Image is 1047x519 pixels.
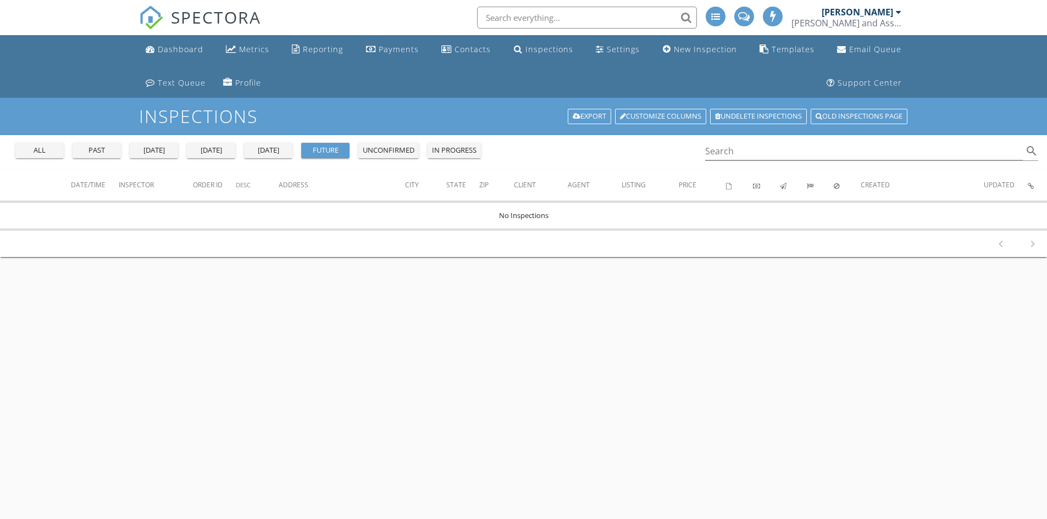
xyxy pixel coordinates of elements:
div: [DATE] [248,145,288,156]
th: Zip: Not sorted. [479,170,514,201]
a: Text Queue [141,73,210,93]
div: New Inspection [674,44,737,54]
a: Support Center [822,73,906,93]
div: Templates [772,44,815,54]
div: Metrics [239,44,269,54]
th: Inspection Details: Not sorted. [1028,170,1047,201]
div: all [20,145,59,156]
h1: Inspections [139,107,908,126]
a: Templates [755,40,819,60]
button: [DATE] [187,143,235,158]
th: Desc: Not sorted. [236,170,279,201]
span: Client [514,180,536,189]
div: [PERSON_NAME] [822,7,893,18]
span: Date/Time [71,180,106,189]
a: Email Queue [833,40,906,60]
th: State: Not sorted. [446,170,479,201]
div: [DATE] [134,145,174,156]
div: Payments [379,44,419,54]
span: SPECTORA [171,5,261,29]
th: Client: Not sorted. [514,170,568,201]
div: unconfirmed [363,145,414,156]
span: Address [279,180,308,189]
th: Published: Not sorted. [780,170,807,201]
button: in progress [428,143,481,158]
span: Created [861,180,890,189]
div: Email Queue [849,44,901,54]
span: Updated [984,180,1015,189]
div: [DATE] [191,145,231,156]
a: New Inspection [658,40,741,60]
input: Search [705,142,1023,160]
img: The Best Home Inspection Software - Spectora [139,5,163,30]
a: Contacts [437,40,495,60]
div: past [77,145,117,156]
span: Desc [236,181,251,189]
a: Reporting [287,40,347,60]
span: Agent [568,180,590,189]
th: Date/Time: Not sorted. [71,170,119,201]
a: SPECTORA [139,15,261,38]
button: future [301,143,350,158]
th: Price: Not sorted. [679,170,726,201]
a: Dashboard [141,40,208,60]
input: Search everything... [477,7,697,29]
div: Contacts [455,44,491,54]
a: Export [568,109,611,124]
span: Price [679,180,696,189]
span: State [446,180,466,189]
span: Listing [622,180,646,189]
a: Metrics [221,40,274,60]
th: Inspector: Not sorted. [119,170,193,201]
i: search [1025,144,1038,158]
div: Dashboard [158,44,203,54]
a: Customize Columns [615,109,706,124]
th: Listing: Not sorted. [622,170,679,201]
th: Order ID: Not sorted. [193,170,236,201]
div: future [306,145,345,156]
button: [DATE] [244,143,292,158]
span: Inspector [119,180,154,189]
div: in progress [432,145,477,156]
span: Zip [479,180,489,189]
div: Settings [607,44,640,54]
button: unconfirmed [358,143,419,158]
button: past [73,143,121,158]
th: City: Not sorted. [405,170,446,201]
a: Old inspections page [811,109,907,124]
div: Biller and Associates, L.L.C. [791,18,901,29]
button: all [15,143,64,158]
th: Agent: Not sorted. [568,170,622,201]
a: Settings [591,40,644,60]
th: Canceled: Not sorted. [834,170,861,201]
span: City [405,180,419,189]
th: Updated: Not sorted. [984,170,1028,201]
span: Order ID [193,180,223,189]
th: Paid: Not sorted. [753,170,780,201]
a: Inspections [509,40,578,60]
a: Undelete inspections [710,109,807,124]
div: Text Queue [158,77,206,88]
th: Submitted: Not sorted. [807,170,834,201]
div: Reporting [303,44,343,54]
th: Agreements signed: Not sorted. [726,170,753,201]
div: Inspections [525,44,573,54]
button: [DATE] [130,143,178,158]
th: Created: Not sorted. [861,170,984,201]
div: Profile [235,77,261,88]
a: Payments [362,40,423,60]
div: Support Center [838,77,902,88]
a: Company Profile [219,73,265,93]
th: Address: Not sorted. [279,170,405,201]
